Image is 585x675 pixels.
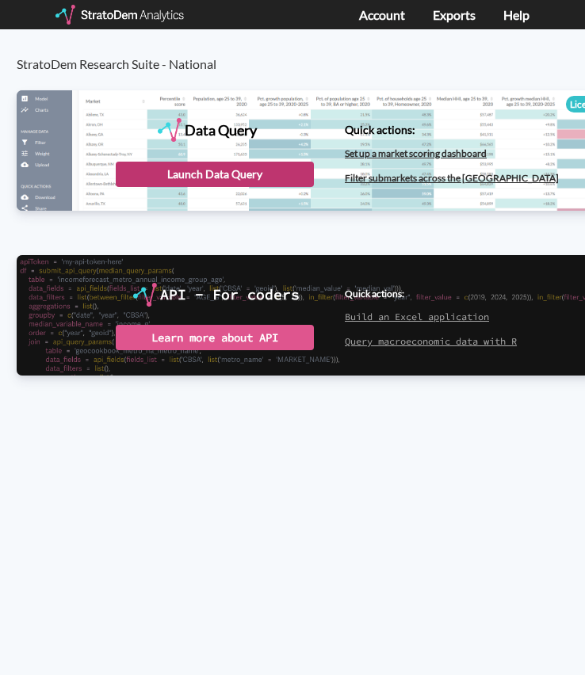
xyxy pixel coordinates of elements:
[345,335,517,347] a: Query macroeconomic data with R
[116,325,314,350] div: Learn more about API
[345,124,559,135] h4: Quick actions:
[345,147,487,159] a: Set up a market scoring dashboard
[345,172,559,184] a: Filter submarkets across the [GEOGRAPHIC_DATA]
[17,29,585,71] h3: StratoDem Research Suite - National
[433,7,476,22] a: Exports
[359,7,405,22] a: Account
[345,311,489,322] a: Build an Excel application
[160,283,300,307] div: API - For coders
[185,118,257,142] div: Data Query
[116,162,314,187] div: Launch Data Query
[345,288,517,299] h4: Quick actions:
[503,7,530,22] a: Help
